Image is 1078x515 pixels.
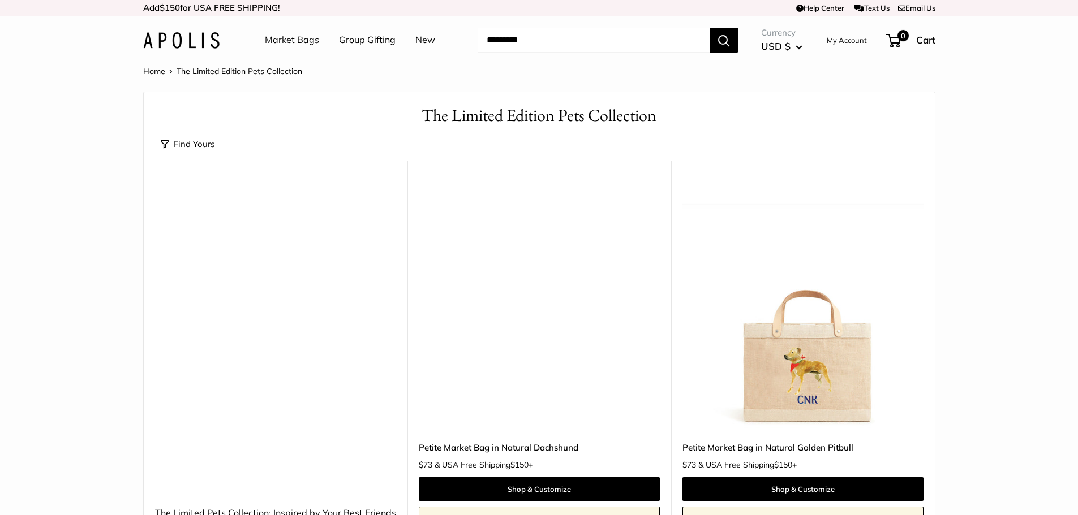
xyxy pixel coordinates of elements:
a: 0 Cart [887,31,935,49]
a: Group Gifting [339,32,396,49]
a: New [415,32,435,49]
span: $150 [774,460,792,470]
button: Find Yours [161,136,214,152]
span: & USA Free Shipping + [698,461,797,469]
a: Petite Market Bag in Natural Golden Pitbull [682,441,924,454]
span: Cart [916,34,935,46]
a: Home [143,66,165,76]
nav: Breadcrumb [143,64,302,79]
a: Text Us [854,3,889,12]
span: $73 [682,460,696,470]
img: Petite Market Bag in Natural Golden Pitbull [682,189,924,430]
span: & USA Free Shipping + [435,461,533,469]
a: Email Us [898,3,935,12]
span: Currency [761,25,802,41]
span: $150 [510,460,529,470]
span: 0 [897,30,908,41]
h1: The Limited Edition Pets Collection [161,103,918,128]
a: Help Center [796,3,844,12]
a: Market Bags [265,32,319,49]
button: Search [710,28,738,53]
span: The Limited Edition Pets Collection [177,66,302,76]
span: USD $ [761,40,791,52]
a: Shop & Customize [682,477,924,501]
a: Shop & Customize [419,477,660,501]
span: $150 [160,2,180,13]
a: Petite Market Bag in Natural Dachshund [419,441,660,454]
button: USD $ [761,37,802,55]
a: Petite Market Bag in Natural Golden Pitbulldescription_Side view of the Petite Market Bag [682,189,924,430]
a: My Account [827,33,867,47]
img: Apolis [143,32,220,49]
span: $73 [419,460,432,470]
input: Search... [478,28,710,53]
a: Petite Market Bag in Natural DachshundPetite Market Bag in Natural Dachshund [419,189,660,430]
